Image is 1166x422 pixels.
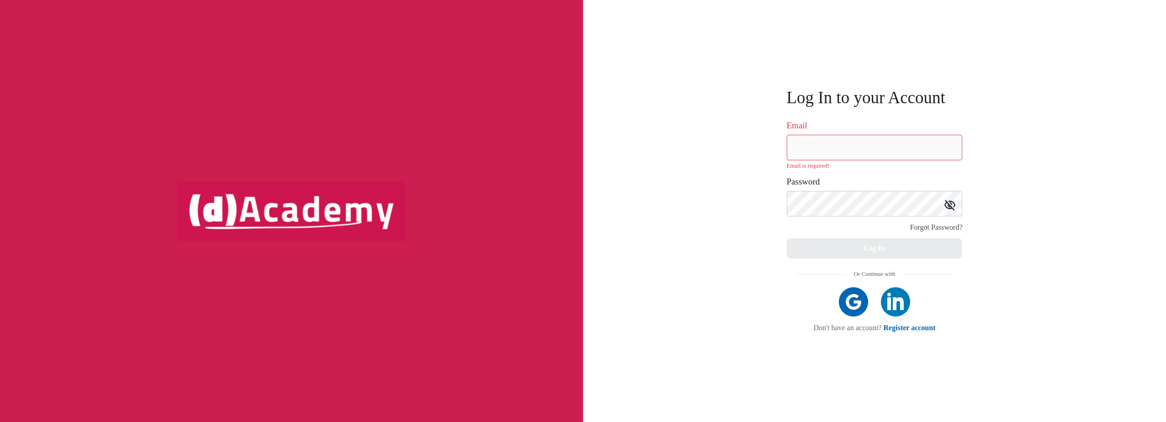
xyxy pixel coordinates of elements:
img: linkedIn icon [881,287,910,316]
button: Log In [787,238,963,258]
p: Email is required! [787,160,963,171]
img: logo [177,181,406,241]
label: Email [787,121,807,130]
div: Don't have an account? [796,323,954,332]
img: line [904,274,953,274]
a: Register account [884,324,936,332]
img: line [796,274,845,274]
h3: Log In to your Account [787,90,963,105]
img: icon [944,200,955,211]
span: Or Continue with [853,268,895,280]
div: Forgot Password? [910,221,963,234]
label: Password [787,177,820,186]
img: google icon [839,287,868,316]
div: Log In [864,242,885,255]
